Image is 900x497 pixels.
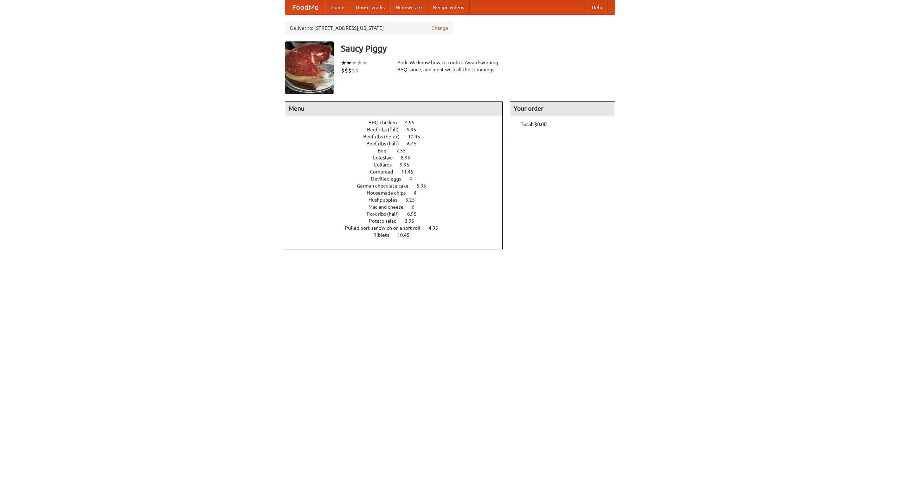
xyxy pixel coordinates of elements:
a: Beer 7.55 [378,148,419,153]
li: $ [355,67,359,74]
span: Beef ribs (full) [367,127,406,132]
a: Help [586,0,608,14]
span: 4 [409,176,419,182]
a: Pulled pork sandwich on a soft roll 4.95 [345,225,451,231]
span: Mac and cheese [368,204,411,210]
b: Total: $0.00 [521,122,547,127]
span: BBQ chicken [368,120,404,125]
span: Potato salad [369,218,404,224]
span: Cornbread [370,169,400,175]
span: 4.95 [429,225,445,231]
a: How it works [350,0,390,14]
a: Devilled eggs 4 [371,176,425,182]
span: Pulled pork sandwich on a soft roll [345,225,427,231]
span: Riblets [373,232,396,238]
a: Home [326,0,350,14]
img: angular.jpg [285,41,334,94]
span: 6.95 [407,211,424,217]
div: Pork. We know how to cook it. Award-winning BBQ sauce, and meat with all the trimmings. [397,59,503,73]
li: ★ [346,59,352,67]
a: Mac and cheese 6 [368,204,427,210]
span: 9.95 [400,162,416,168]
span: 6.45 [407,141,424,146]
span: 4.95 [405,120,422,125]
span: 9.95 [407,127,423,132]
a: Beef ribs (half) 6.45 [366,141,430,146]
span: 11.45 [401,169,420,175]
span: 10.45 [408,134,427,139]
a: German chocolate cake 5.95 [357,183,439,189]
a: FoodMe [285,0,326,14]
span: 8.95 [401,155,417,161]
span: Coleslaw [373,155,400,161]
span: 4 [414,190,424,196]
h3: Saucy Piggy [341,41,615,55]
a: Recipe videos [427,0,470,14]
a: Coleslaw 8.95 [373,155,423,161]
span: Housemade chips [367,190,413,196]
span: Collards [374,162,399,168]
a: Riblets 10.45 [373,232,423,238]
li: $ [345,67,348,74]
a: BBQ chicken 4.95 [368,120,427,125]
span: Pork ribs (half) [367,211,406,217]
li: ★ [357,59,362,67]
span: 6 [412,204,422,210]
li: ★ [362,59,367,67]
li: ★ [341,59,346,67]
a: Beef ribs (delux) 10.45 [363,134,433,139]
span: 3.25 [405,197,422,203]
li: ★ [352,59,357,67]
a: Who we are [390,0,427,14]
h4: Menu [285,102,502,116]
span: Beer [378,148,395,153]
h4: Your order [510,102,615,116]
a: Pork ribs (half) 6.95 [367,211,430,217]
span: German chocolate cake [357,183,416,189]
span: Hushpuppies [368,197,404,203]
a: Beef ribs (full) 9.95 [367,127,429,132]
span: Beef ribs (delux) [363,134,407,139]
a: Cornbread 11.45 [370,169,426,175]
span: 5.95 [417,183,433,189]
span: 7.55 [396,148,413,153]
div: Deliver to: [STREET_ADDRESS][US_STATE] [285,22,454,34]
span: 3.95 [405,218,421,224]
li: $ [348,67,352,74]
a: Hushpuppies 3.25 [368,197,428,203]
span: Beef ribs (half) [366,141,406,146]
a: Housemade chips 4 [367,190,430,196]
span: 10.45 [397,232,417,238]
li: $ [352,67,355,74]
a: Potato salad 3.95 [369,218,427,224]
span: Devilled eggs [371,176,408,182]
a: Collards 9.95 [374,162,422,168]
li: $ [341,67,345,74]
a: Change [431,25,448,32]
